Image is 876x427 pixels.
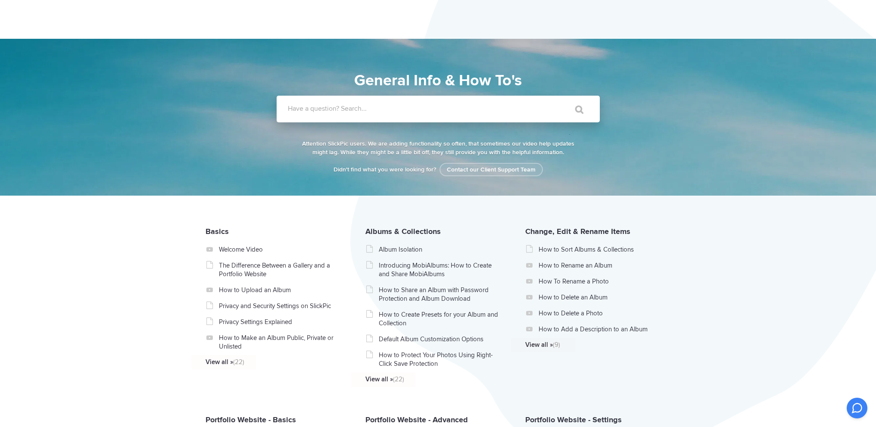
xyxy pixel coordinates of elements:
a: How to Add a Description to an Album [539,325,661,333]
a: How to Create Presets for your Album and Collection [379,310,501,327]
a: Albums & Collections [365,227,441,236]
a: How to Delete an Album [539,293,661,302]
a: View all »(22) [365,375,487,383]
a: View all »(22) [206,358,327,366]
input:  [557,99,593,120]
a: How to Share an Album with Password Protection and Album Download [379,286,501,303]
p: Didn't find what you were looking for? [300,165,576,174]
a: Privacy and Security Settings on SlickPic [219,302,341,310]
a: Welcome Video [219,245,341,254]
p: Attention SlickPic users. We are adding functionality so often, that sometimes our video help upd... [300,140,576,157]
a: How to Rename an Album [539,261,661,270]
a: Album Isolation [379,245,501,254]
a: Portfolio Website - Basics [206,415,296,424]
h1: General Info & How To's [238,69,639,92]
a: How to Sort Albums & Collections [539,245,661,254]
a: Default Album Customization Options [379,335,501,343]
a: How to Delete a Photo [539,309,661,318]
a: How to Protect Your Photos Using Right-Click Save Protection [379,351,501,368]
a: How to Make an Album Public, Private or Unlisted [219,333,341,351]
label: Have a question? Search... [288,104,611,113]
a: View all »(9) [525,340,647,349]
a: Basics [206,227,229,236]
a: Contact our Client Support Team [440,163,543,176]
a: Change, Edit & Rename Items [525,227,630,236]
a: Portfolio Website - Settings [525,415,622,424]
a: How to Upload an Album [219,286,341,294]
a: Introducing MobiAlbums: How to Create and Share MobiAlbums [379,261,501,278]
a: How To Rename a Photo [539,277,661,286]
a: The Difference Between a Gallery and a Portfolio Website [219,261,341,278]
a: Privacy Settings Explained [219,318,341,326]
